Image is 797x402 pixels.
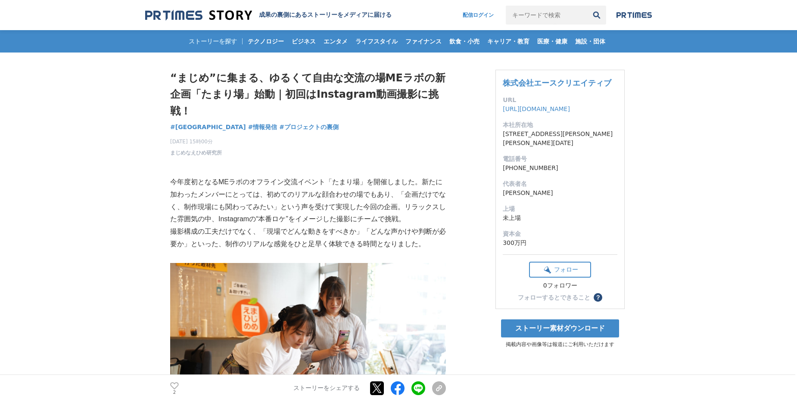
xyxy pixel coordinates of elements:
[279,123,339,131] span: #プロジェクトの裏側
[587,6,606,25] button: 検索
[170,123,246,131] span: #[GEOGRAPHIC_DATA]
[503,78,611,87] a: 株式会社エースクリエイティブ
[503,179,617,189] dt: 代表者名
[145,9,252,21] img: 成果の裏側にあるストーリーをメディアに届ける
[446,37,483,45] span: 飲食・小売
[594,293,602,302] button: ？
[503,96,617,105] dt: URL
[572,30,609,53] a: 施設・団体
[454,6,502,25] a: 配信ログイン
[518,294,590,300] div: フォローするとできること
[248,123,277,132] a: #情報発信
[170,70,446,119] h1: “まじめ”に集まる、ゆるくて自由な交流の場MEラボの新企画「たまり場」始動｜初回はInstagram動画撮影に挑戦！
[503,164,617,173] dd: [PHONE_NUMBER]
[170,226,446,250] p: 撮影構成の工夫だけでなく、「現場でどんな動きをすべきか」「どんな声かけや判断が必要か」といった、制作のリアルな感覚をひと足早く体験できる時間となりました。
[503,189,617,198] dd: [PERSON_NAME]
[320,30,351,53] a: エンタメ
[402,37,445,45] span: ファイナンス
[529,282,591,290] div: 0フォロワー
[244,30,287,53] a: テクノロジー
[484,37,533,45] span: キャリア・教育
[503,105,570,112] a: [URL][DOMAIN_NAME]
[320,37,351,45] span: エンタメ
[145,9,392,21] a: 成果の裏側にあるストーリーをメディアに届ける 成果の裏側にあるストーリーをメディアに届ける
[259,11,392,19] h2: 成果の裏側にあるストーリーをメディアに届ける
[616,12,652,19] img: prtimes
[170,138,222,145] span: [DATE] 15時00分
[288,30,319,53] a: ビジネス
[293,385,360,393] p: ストーリーをシェアする
[503,204,617,213] dt: 上場
[534,37,571,45] span: 医療・健康
[248,123,277,131] span: #情報発信
[503,238,617,247] dd: 300万円
[495,341,625,348] p: 掲載内容や画像等は報道にご利用いただけます
[170,390,179,395] p: 2
[503,213,617,223] dd: 未上場
[529,262,591,278] button: フォロー
[484,30,533,53] a: キャリア・教育
[170,123,246,132] a: #[GEOGRAPHIC_DATA]
[402,30,445,53] a: ファイナンス
[170,176,446,226] p: 今年度初となるMEラボのオフライン交流イベント「たまり場」を開催しました。新たに加わったメンバーにとっては、初めてのリアルな顔合わせの場でもあり、「企画だけでなく、制作現場にも関わってみたい」と...
[352,37,401,45] span: ライフスタイル
[244,37,287,45] span: テクノロジー
[501,319,619,337] a: ストーリー素材ダウンロード
[595,294,601,300] span: ？
[352,30,401,53] a: ライフスタイル
[534,30,571,53] a: 医療・健康
[503,130,617,148] dd: [STREET_ADDRESS][PERSON_NAME][PERSON_NAME][DATE]
[446,30,483,53] a: 飲食・小売
[503,229,617,238] dt: 資本金
[288,37,319,45] span: ビジネス
[170,149,222,157] a: まじめなえひめ研究所
[279,123,339,132] a: #プロジェクトの裏側
[503,121,617,130] dt: 本社所在地
[503,155,617,164] dt: 電話番号
[572,37,609,45] span: 施設・団体
[506,6,587,25] input: キーワードで検索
